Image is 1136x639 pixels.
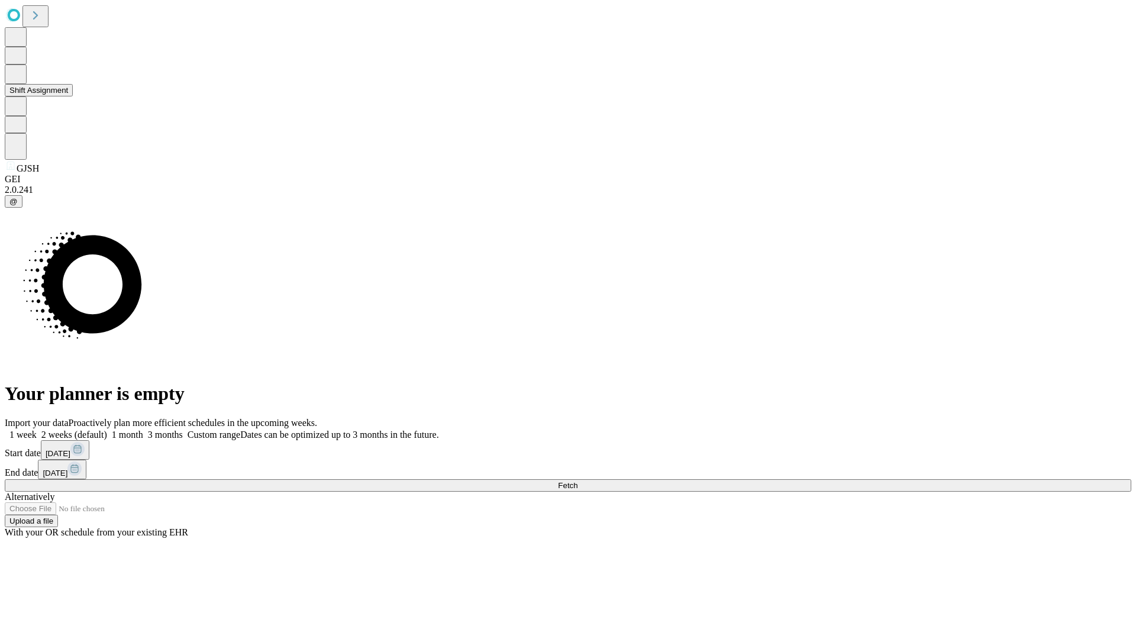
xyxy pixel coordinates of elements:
[5,479,1131,492] button: Fetch
[148,430,183,440] span: 3 months
[5,185,1131,195] div: 2.0.241
[5,195,22,208] button: @
[5,492,54,502] span: Alternatively
[5,174,1131,185] div: GEI
[46,449,70,458] span: [DATE]
[188,430,240,440] span: Custom range
[5,440,1131,460] div: Start date
[112,430,143,440] span: 1 month
[240,430,438,440] span: Dates can be optimized up to 3 months in the future.
[5,515,58,527] button: Upload a file
[41,430,107,440] span: 2 weeks (default)
[43,469,67,477] span: [DATE]
[5,460,1131,479] div: End date
[9,197,18,206] span: @
[5,84,73,96] button: Shift Assignment
[38,460,86,479] button: [DATE]
[17,163,39,173] span: GJSH
[69,418,317,428] span: Proactively plan more efficient schedules in the upcoming weeks.
[558,481,577,490] span: Fetch
[5,527,188,537] span: With your OR schedule from your existing EHR
[9,430,37,440] span: 1 week
[5,383,1131,405] h1: Your planner is empty
[5,418,69,428] span: Import your data
[41,440,89,460] button: [DATE]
